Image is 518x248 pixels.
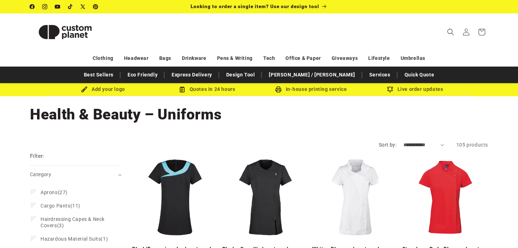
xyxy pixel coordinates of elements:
[285,52,321,64] a: Office & Paper
[41,203,70,209] span: Cargo Pants
[51,85,155,94] div: Add your logo
[182,52,206,64] a: Drinkware
[30,105,488,124] h1: Health & Beauty – Uniforms
[30,172,51,177] span: Category
[30,16,100,48] img: Custom Planet
[30,166,122,184] summary: Category (0 selected)
[124,69,161,81] a: Eco Friendly
[366,69,394,81] a: Services
[275,86,282,93] img: In-house printing
[168,69,216,81] a: Express Delivery
[30,152,44,160] h2: Filter:
[124,52,149,64] a: Headwear
[368,52,390,64] a: Lifestyle
[27,13,103,50] a: Custom Planet
[93,52,113,64] a: Clothing
[401,69,438,81] a: Quick Quote
[259,85,363,94] div: In-house printing service
[363,85,467,94] div: Live order updates
[179,86,185,93] img: Order Updates Icon
[41,236,108,242] span: (1)
[387,86,393,93] img: Order updates
[41,190,58,195] span: Aprons
[41,216,110,229] span: (3)
[191,4,319,9] span: Looking to order a single item? Use our design tool
[456,142,488,148] span: 105 products
[81,86,87,93] img: Brush Icon
[263,52,275,64] a: Tech
[41,216,105,228] span: Hairdressing Capes & Neck Covers
[217,52,253,64] a: Pens & Writing
[401,52,425,64] a: Umbrellas
[443,24,458,40] summary: Search
[155,85,259,94] div: Quotes in 24 hours
[41,189,68,196] span: (27)
[41,236,101,242] span: Hazardous Material Suits
[379,142,396,148] label: Sort by:
[265,69,358,81] a: [PERSON_NAME] / [PERSON_NAME]
[80,69,117,81] a: Best Sellers
[223,69,259,81] a: Design Tool
[159,52,171,64] a: Bags
[41,203,80,209] span: (11)
[332,52,358,64] a: Giveaways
